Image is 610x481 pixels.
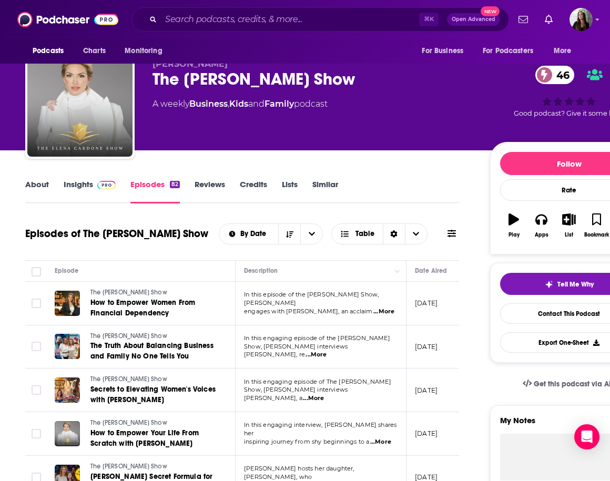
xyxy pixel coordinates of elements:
a: Kids [229,99,248,109]
div: Apps [535,232,548,238]
button: open menu [219,230,279,238]
span: The [PERSON_NAME] Show [90,332,167,340]
div: Date Aired [415,264,447,277]
span: and [248,99,265,109]
a: The [PERSON_NAME] Show [90,288,217,298]
img: The Elena Cardone Show [27,52,133,157]
a: Charts [76,41,112,61]
div: Search podcasts, credits, & more... [132,7,509,32]
span: Monitoring [125,44,162,58]
a: Show notifications dropdown [514,11,532,28]
button: Column Actions [391,265,404,278]
div: List [565,232,573,238]
span: How to Empower Your Life From Scratch with [PERSON_NAME] [90,428,199,448]
span: Secrets to Elevating Women's Voices with [PERSON_NAME] [90,385,216,404]
a: The [PERSON_NAME] Show [90,375,217,384]
span: [PERSON_NAME] [152,59,228,69]
span: inspiring journey from shy beginnings to a [244,438,369,445]
span: 46 [546,66,575,84]
h1: Episodes of The [PERSON_NAME] Show [25,227,208,240]
span: The [PERSON_NAME] Show [90,419,167,426]
button: open menu [414,41,476,61]
span: In this engaging interview, [PERSON_NAME] shares her [244,421,396,437]
a: 46 [535,66,575,84]
span: In this engaging episode of The [PERSON_NAME] [244,378,391,385]
a: The [PERSON_NAME] Show [90,418,217,428]
button: Sort Direction [278,224,300,244]
a: The [PERSON_NAME] Show [90,332,217,341]
span: How to Empower Women From Financial Dependency [90,298,195,318]
img: tell me why sparkle [545,280,553,289]
button: Show profile menu [570,8,593,31]
button: open menu [476,41,548,61]
span: By Date [240,230,270,238]
button: Play [500,207,527,244]
a: Family [265,99,294,109]
span: The [PERSON_NAME] Show [90,463,167,470]
button: open menu [300,224,322,244]
span: ⌘ K [419,13,439,26]
a: Similar [312,179,338,203]
button: Apps [527,207,555,244]
span: ...More [370,438,391,446]
button: open menu [546,41,585,61]
div: Play [509,232,520,238]
span: For Business [422,44,463,58]
span: Toggle select row [32,299,41,308]
p: [DATE] [415,386,438,395]
span: ...More [306,351,327,359]
input: Search podcasts, credits, & more... [161,11,419,28]
button: Choose View [331,223,428,244]
a: The Truth About Balancing Business and Family No One Tells You [90,341,217,362]
p: [DATE] [415,342,438,351]
span: Tell Me Why [557,280,594,289]
button: List [555,207,583,244]
button: open menu [117,41,176,61]
span: Open Advanced [452,17,495,22]
img: Podchaser - Follow, Share and Rate Podcasts [17,9,118,29]
span: , [228,99,229,109]
span: The Truth About Balancing Business and Family No One Tells You [90,341,213,361]
a: Show notifications dropdown [541,11,557,28]
span: Charts [83,44,106,58]
a: Business [189,99,228,109]
a: The [PERSON_NAME] Show [90,462,217,472]
span: Toggle select row [32,342,41,351]
img: User Profile [570,8,593,31]
a: How to Empower Women From Financial Dependency [90,298,217,319]
div: Bookmark [584,232,609,238]
a: Lists [282,179,298,203]
a: InsightsPodchaser Pro [64,179,116,203]
a: Credits [240,179,267,203]
span: Show, [PERSON_NAME] interviews [PERSON_NAME], re [244,343,348,359]
button: Open AdvancedNew [447,13,500,26]
span: Table [355,230,374,238]
h2: Choose List sort [219,223,323,244]
div: 82 [170,181,180,188]
span: Logged in as bnmartinn [570,8,593,31]
button: open menu [25,41,77,61]
a: About [25,179,49,203]
p: [DATE] [415,299,438,308]
span: More [554,44,572,58]
span: In this engaging episode of the [PERSON_NAME] [244,334,390,342]
a: Episodes82 [130,179,180,203]
a: How to Empower Your Life From Scratch with [PERSON_NAME] [90,428,217,449]
div: Sort Direction [383,224,405,244]
span: engages with [PERSON_NAME], an acclaim [244,308,373,315]
span: Toggle select row [32,429,41,438]
a: Secrets to Elevating Women's Voices with [PERSON_NAME] [90,384,217,405]
img: Podchaser Pro [97,181,116,189]
button: Bookmark [583,207,610,244]
span: Podcasts [33,44,64,58]
p: [DATE] [415,429,438,438]
a: Reviews [195,179,225,203]
span: For Podcasters [483,44,533,58]
span: New [481,6,500,16]
span: The [PERSON_NAME] Show [90,289,167,296]
span: Toggle select row [32,385,41,395]
span: ...More [373,308,394,316]
div: Episode [55,264,78,277]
